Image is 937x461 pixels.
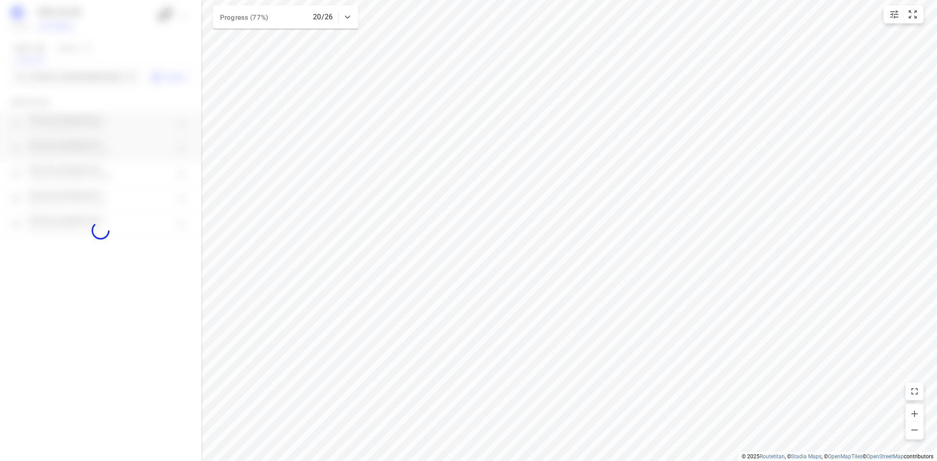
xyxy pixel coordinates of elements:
div: Progress (77%)20/26 [213,5,358,29]
button: Fit zoom [904,5,922,23]
span: Progress (77%) [220,13,268,22]
a: OpenStreetMap [867,453,904,460]
a: Routetitan [760,453,785,460]
button: Map settings [885,5,903,23]
div: small contained button group [884,5,924,23]
a: OpenMapTiles [828,453,862,460]
a: Stadia Maps [791,453,822,460]
p: 20/26 [313,12,333,22]
li: © 2025 , © , © © contributors [742,453,933,460]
